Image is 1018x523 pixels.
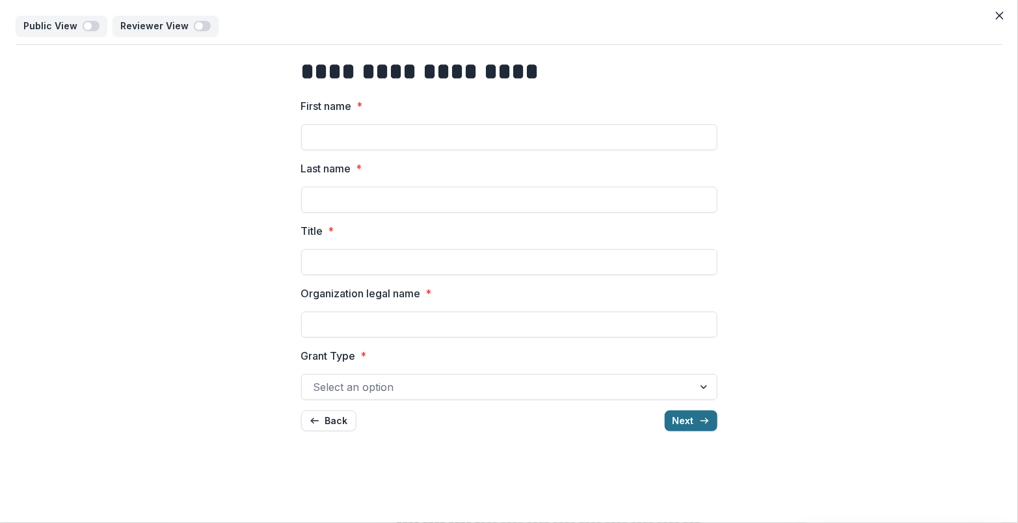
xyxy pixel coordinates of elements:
[16,16,107,36] button: Public View
[120,21,194,32] p: Reviewer View
[989,5,1010,26] button: Close
[23,21,83,32] p: Public View
[301,410,356,431] button: Back
[301,161,351,176] p: Last name
[301,223,323,239] p: Title
[301,98,352,114] p: First name
[113,16,219,36] button: Reviewer View
[301,348,356,364] p: Grant Type
[301,286,421,301] p: Organization legal name
[665,410,717,431] button: Next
